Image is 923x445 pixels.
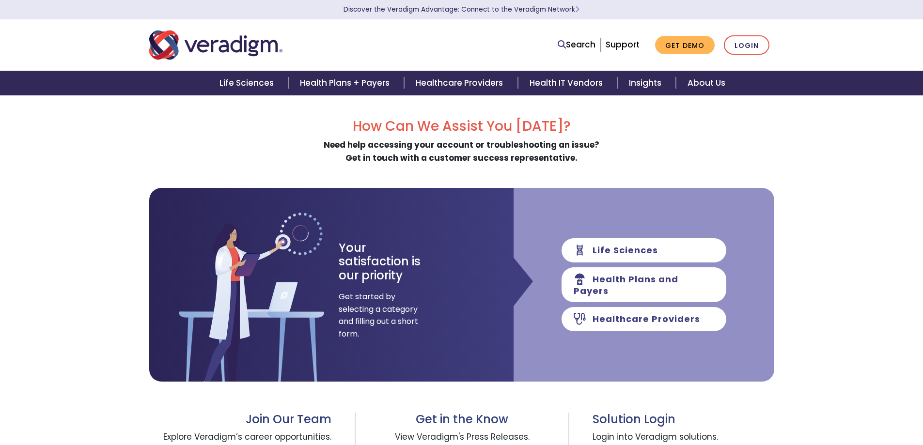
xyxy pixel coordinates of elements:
a: About Us [676,71,737,95]
a: Health IT Vendors [518,71,617,95]
a: Get Demo [655,36,715,55]
a: Search [558,38,595,51]
strong: Need help accessing your account or troubleshooting an issue? Get in touch with a customer succes... [324,139,599,164]
h2: How Can We Assist You [DATE]? [149,118,774,135]
h3: Get in the Know [379,413,545,427]
a: Life Sciences [208,71,288,95]
a: Login [724,35,769,55]
h3: Solution Login [593,413,774,427]
h3: Your satisfaction is our priority [339,241,438,283]
h3: Join Our Team [149,413,332,427]
span: Get started by selecting a category and filling out a short form. [339,291,419,340]
img: Veradigm logo [149,29,282,61]
span: Learn More [575,5,579,14]
a: Healthcare Providers [404,71,517,95]
a: Insights [617,71,676,95]
a: Discover the Veradigm Advantage: Connect to the Veradigm NetworkLearn More [344,5,579,14]
a: Health Plans + Payers [288,71,404,95]
a: Support [606,39,640,50]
